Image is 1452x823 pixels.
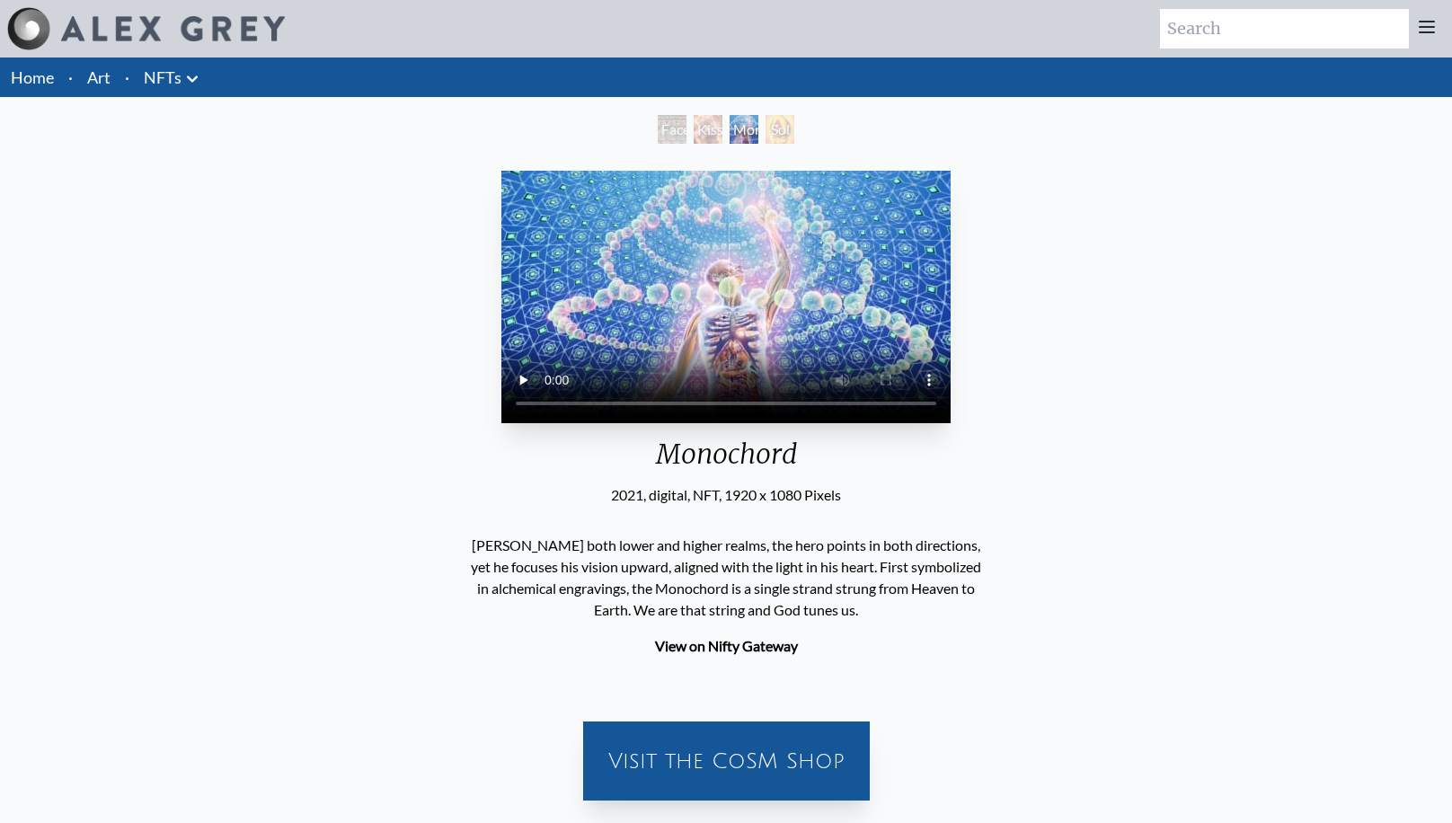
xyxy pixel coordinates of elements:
p: [PERSON_NAME] both lower and higher realms, the hero points in both directions, yet he focuses hi... [471,527,982,628]
a: Visit the CoSM Shop [594,732,859,790]
a: Art [87,65,111,90]
li: · [61,58,80,97]
a: Home [11,67,54,87]
div: Sol Invictus [766,115,794,144]
input: Search [1160,9,1409,49]
div: 2021, digital, NFT, 1920 x 1080 Pixels [501,484,951,506]
li: · [118,58,137,97]
a: NFTs [144,65,181,90]
div: Monochord [501,438,951,484]
div: Faces of Entheon [658,115,686,144]
div: Kissing [694,115,722,144]
a: View on Nifty Gateway [655,637,798,654]
video: Your browser does not support the video tag. [501,171,951,423]
div: Monochord [730,115,758,144]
